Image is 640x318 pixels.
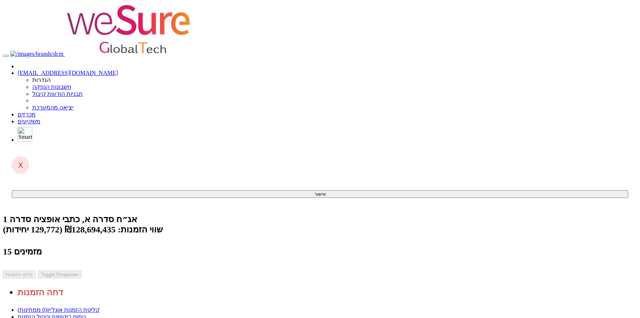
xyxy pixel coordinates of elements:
[3,224,637,235] div: שווי הזמנות: ₪128,694,435 (129,772 יחידות)
[3,214,637,224] div: ווישור גלובלטק בע"מ - אג״ח (סדרה א), כתבי אופציה (סדרה 1) - הנפקה לציבור
[32,104,74,111] a: יציאה מהמערכת
[10,51,63,57] img: /images/brands/dcm
[18,161,23,170] span: X
[32,91,83,97] a: תבניות הודעות קיבול
[18,127,32,142] img: SmartBull Logo
[18,307,100,313] a: קליטת הזמנות אונליין(0 ממתינות)
[32,76,637,83] li: הגדרות
[65,3,193,56] img: Auction Logo
[32,84,71,90] a: חשבונות הנפקה
[3,246,637,257] h4: 15 מזמינים
[18,307,47,313] span: (0 ממתינות)
[18,288,63,297] a: דחה הזמנות
[18,70,118,76] a: [EMAIL_ADDRESS][DOMAIN_NAME]
[18,118,40,124] a: משקיעים
[3,271,36,278] button: קלוט הזמנות
[12,190,628,198] button: אישור
[18,111,36,118] a: מכרזים
[38,271,82,278] button: Toggle Dropdown
[41,272,79,277] span: Toggle Dropdown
